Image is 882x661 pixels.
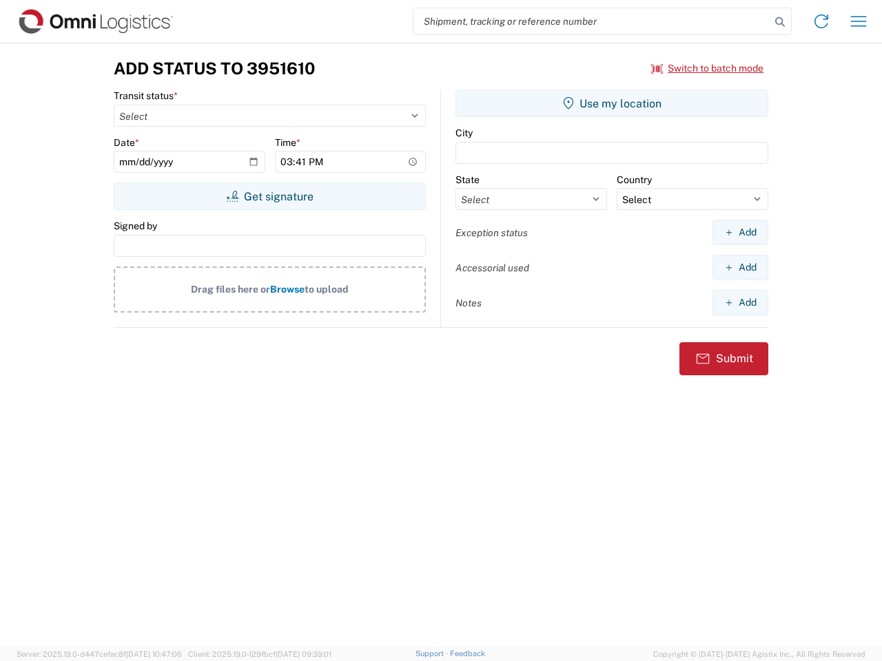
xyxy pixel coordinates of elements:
[114,220,157,232] label: Signed by
[188,650,331,658] span: Client: 2025.19.0-129fbcf
[276,650,331,658] span: [DATE] 09:39:01
[114,90,178,102] label: Transit status
[114,182,426,210] button: Get signature
[191,284,270,295] span: Drag files here or
[17,650,182,658] span: Server: 2025.19.0-d447cefac8f
[270,284,305,295] span: Browse
[126,650,182,658] span: [DATE] 10:47:06
[712,290,768,315] button: Add
[416,649,450,658] a: Support
[679,342,768,375] button: Submit
[413,8,770,34] input: Shipment, tracking or reference number
[455,262,529,274] label: Accessorial used
[455,127,473,139] label: City
[450,649,485,658] a: Feedback
[455,297,482,309] label: Notes
[455,227,528,239] label: Exception status
[455,174,480,186] label: State
[114,59,315,78] h3: Add Status to 3951610
[653,648,865,660] span: Copyright © [DATE]-[DATE] Agistix Inc., All Rights Reserved
[712,255,768,280] button: Add
[114,136,139,149] label: Date
[275,136,300,149] label: Time
[305,284,349,295] span: to upload
[617,174,652,186] label: Country
[651,57,763,80] button: Switch to batch mode
[455,90,768,117] button: Use my location
[712,220,768,245] button: Add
